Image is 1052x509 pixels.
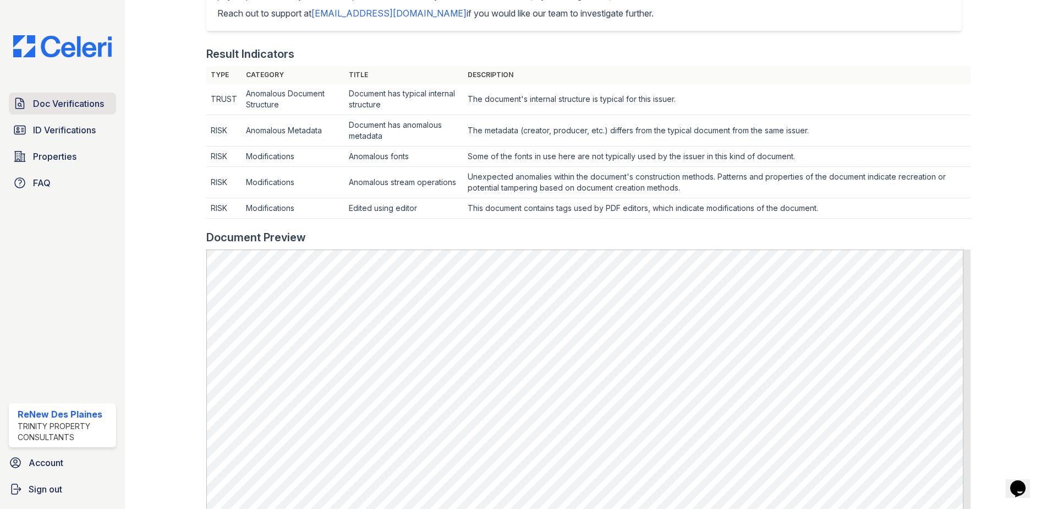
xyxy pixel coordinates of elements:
span: ID Verifications [33,123,96,137]
a: Sign out [4,478,120,500]
span: Sign out [29,483,62,496]
th: Category [242,66,344,84]
div: Document Preview [206,230,306,245]
span: Properties [33,150,76,163]
td: Modifications [242,198,344,219]
td: RISK [206,115,242,147]
td: The document's internal structure is typical for this issuer. [463,84,971,115]
div: ReNew Des Plaines [18,408,112,421]
td: RISK [206,167,242,198]
td: RISK [206,147,242,167]
th: Description [463,66,971,84]
div: Result Indicators [206,46,294,62]
th: Type [206,66,242,84]
a: Account [4,452,120,474]
td: Anomalous stream operations [344,167,463,198]
td: Modifications [242,167,344,198]
p: Reach out to support at if you would like our team to investigate further. [217,7,951,20]
a: Doc Verifications [9,93,116,115]
span: Doc Verifications [33,97,104,110]
th: Title [344,66,463,84]
td: RISK [206,198,242,219]
td: Some of the fonts in use here are not typically used by the issuer in this kind of document. [463,147,971,167]
td: Document has typical internal structure [344,84,463,115]
div: Trinity Property Consultants [18,421,112,443]
td: Unexpected anomalies within the document's construction methods. Patterns and properties of the d... [463,167,971,198]
a: ID Verifications [9,119,116,141]
a: FAQ [9,172,116,194]
a: Properties [9,145,116,167]
td: Document has anomalous metadata [344,115,463,147]
td: Edited using editor [344,198,463,219]
span: FAQ [33,176,51,189]
img: CE_Logo_Blue-a8612792a0a2168367f1c8372b55b34899dd931a85d93a1a3d3e32e68fde9ad4.png [4,35,120,57]
span: Account [29,456,63,469]
iframe: chat widget [1006,465,1041,498]
td: Anomalous fonts [344,147,463,167]
td: This document contains tags used by PDF editors, which indicate modifications of the document. [463,198,971,219]
a: [EMAIL_ADDRESS][DOMAIN_NAME] [311,8,467,19]
td: Anomalous Document Structure [242,84,344,115]
td: The metadata (creator, producer, etc.) differs from the typical document from the same issuer. [463,115,971,147]
td: Modifications [242,147,344,167]
td: TRUST [206,84,242,115]
td: Anomalous Metadata [242,115,344,147]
